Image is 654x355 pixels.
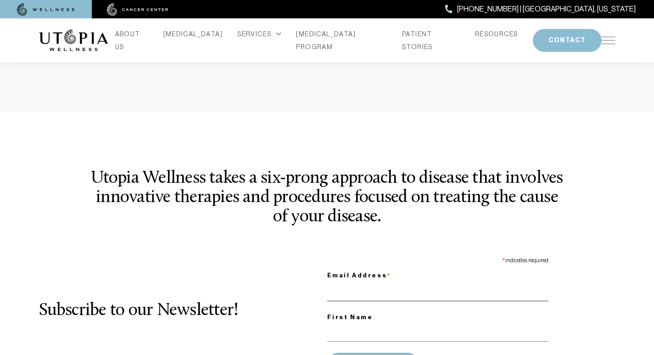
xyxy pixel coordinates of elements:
[39,29,108,51] img: logo
[39,301,327,321] h2: Subscribe to our Newsletter!
[457,3,636,15] span: [PHONE_NUMBER] | [GEOGRAPHIC_DATA], [US_STATE]
[327,253,548,266] div: indicates required
[88,169,566,227] h3: Utopia Wellness takes a six-prong approach to disease that involves innovative therapies and proc...
[115,28,149,53] a: ABOUT US
[163,28,223,40] a: [MEDICAL_DATA]
[17,3,75,16] img: wellness
[327,266,548,282] label: Email Address
[237,28,281,40] div: SERVICES
[327,312,548,323] label: First Name
[602,37,615,44] img: icon-hamburger
[296,28,387,53] a: [MEDICAL_DATA] PROGRAM
[107,3,168,16] img: cancer center
[475,28,518,40] a: RESOURCES
[445,3,636,15] a: [PHONE_NUMBER] | [GEOGRAPHIC_DATA], [US_STATE]
[402,28,460,53] a: PATIENT STORIES
[533,29,602,52] button: CONTACT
